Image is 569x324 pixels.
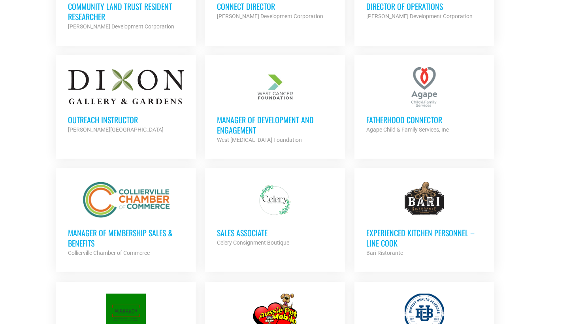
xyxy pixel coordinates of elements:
[217,137,302,143] strong: West [MEDICAL_DATA] Foundation
[56,168,196,269] a: Manager of Membership Sales & Benefits Collierville Chamber of Commerce
[68,23,174,30] strong: [PERSON_NAME] Development Corporation
[366,13,473,19] strong: [PERSON_NAME] Development Corporation
[217,13,323,19] strong: [PERSON_NAME] Development Corporation
[68,228,184,248] h3: Manager of Membership Sales & Benefits
[68,250,150,256] strong: Collierville Chamber of Commerce
[354,55,494,146] a: Fatherhood Connector Agape Child & Family Services, Inc
[217,115,333,135] h3: Manager of Development and Engagement
[354,168,494,269] a: Experienced Kitchen Personnel – Line Cook Bari Ristorante
[366,115,482,125] h3: Fatherhood Connector
[205,55,345,156] a: Manager of Development and Engagement West [MEDICAL_DATA] Foundation
[366,126,449,133] strong: Agape Child & Family Services, Inc
[68,1,184,22] h3: Community Land Trust Resident Researcher
[68,115,184,125] h3: Outreach Instructor
[217,228,333,238] h3: Sales Associate
[68,126,164,133] strong: [PERSON_NAME][GEOGRAPHIC_DATA]
[366,250,403,256] strong: Bari Ristorante
[366,1,482,11] h3: Director of Operations
[217,1,333,11] h3: Connect Director
[56,55,196,146] a: Outreach Instructor [PERSON_NAME][GEOGRAPHIC_DATA]
[366,228,482,248] h3: Experienced Kitchen Personnel – Line Cook
[217,239,289,246] strong: Celery Consignment Boutique
[205,168,345,259] a: Sales Associate Celery Consignment Boutique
